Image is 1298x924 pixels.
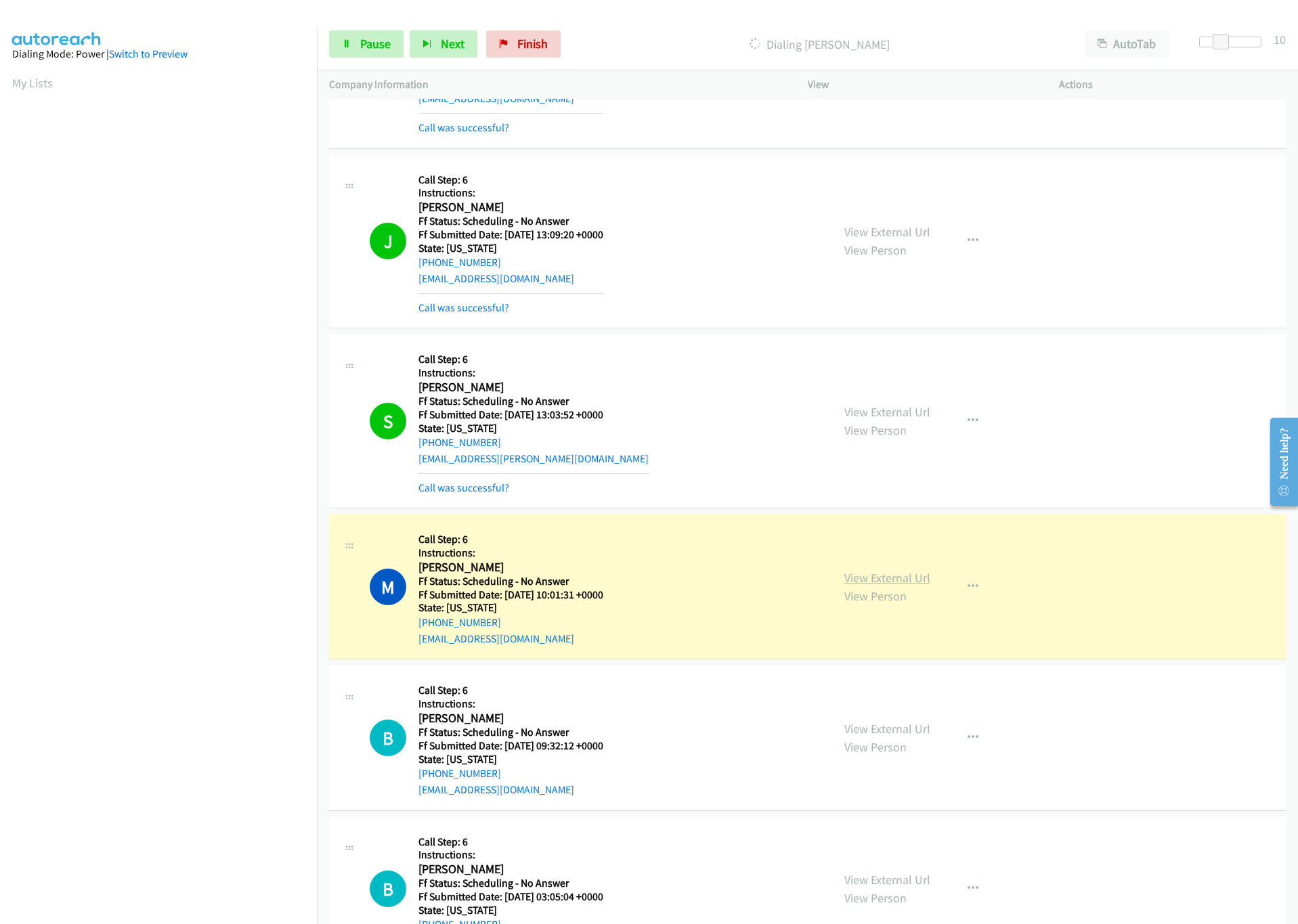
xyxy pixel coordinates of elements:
iframe: Dialpad [12,104,317,747]
h1: S [370,403,406,439]
a: Call was successful? [418,481,509,494]
h5: Call Step: 6 [418,533,603,546]
h5: State: [US_STATE] [418,753,603,766]
h1: M [370,569,406,605]
a: Switch to Preview [109,47,188,60]
a: [EMAIL_ADDRESS][PERSON_NAME][DOMAIN_NAME] [418,452,649,465]
a: Pause [329,30,404,58]
a: View Person [844,739,907,755]
h5: Ff Submitted Date: [DATE] 03:05:04 +0000 [418,890,603,904]
a: [PHONE_NUMBER] [418,616,501,629]
a: View External Url [844,570,930,586]
h5: Ff Status: Scheduling - No Answer [418,215,603,228]
div: The call is yet to be attempted [370,871,406,907]
a: View External Url [844,872,930,887]
a: View External Url [844,404,930,420]
h5: Ff Status: Scheduling - No Answer [418,575,603,588]
h5: Instructions: [418,366,649,380]
h2: [PERSON_NAME] [418,560,603,575]
a: View External Url [844,721,930,736]
h1: B [370,720,406,756]
a: [PHONE_NUMBER] [418,767,501,780]
h5: Ff Status: Scheduling - No Answer [418,877,603,890]
p: Actions [1059,76,1286,93]
h5: Call Step: 6 [418,835,603,849]
span: Finish [517,36,548,51]
a: View Person [844,588,907,604]
h5: State: [US_STATE] [418,242,603,255]
a: View Person [844,242,907,258]
a: Call was successful? [418,301,509,314]
h5: Instructions: [418,546,603,560]
a: [EMAIL_ADDRESS][DOMAIN_NAME] [418,92,574,105]
a: [EMAIL_ADDRESS][DOMAIN_NAME] [418,632,574,645]
h5: Call Step: 6 [418,684,603,697]
h2: [PERSON_NAME] [418,711,603,726]
h5: Instructions: [418,848,603,862]
a: View Person [844,890,907,906]
a: [EMAIL_ADDRESS][DOMAIN_NAME] [418,272,574,285]
a: [PHONE_NUMBER] [418,256,501,269]
h5: State: [US_STATE] [418,601,603,615]
h1: J [370,223,406,259]
span: Next [441,36,464,51]
h5: Instructions: [418,697,603,711]
h5: State: [US_STATE] [418,422,649,435]
h5: State: [US_STATE] [418,904,603,917]
a: View Person [844,422,907,438]
h5: Ff Submitted Date: [DATE] 10:01:31 +0000 [418,588,603,602]
a: Finish [486,30,561,58]
div: The call is yet to be attempted [370,720,406,756]
div: Dialing Mode: Power | [12,46,305,62]
a: Call was successful? [418,121,509,134]
p: Dialing [PERSON_NAME] [579,35,1060,53]
h5: Instructions: [418,186,603,200]
h5: Ff Submitted Date: [DATE] 13:09:20 +0000 [418,228,603,242]
p: Company Information [329,76,783,93]
a: My Lists [12,75,53,91]
h2: [PERSON_NAME] [418,862,603,877]
p: View [808,76,1035,93]
a: [EMAIL_ADDRESS][DOMAIN_NAME] [418,783,574,796]
h2: [PERSON_NAME] [418,380,649,395]
a: [PHONE_NUMBER] [418,436,501,449]
a: View External Url [844,224,930,240]
button: AutoTab [1085,30,1169,58]
h5: Ff Submitted Date: [DATE] 09:32:12 +0000 [418,739,603,753]
h5: Call Step: 6 [418,353,649,366]
h1: B [370,871,406,907]
div: 10 [1274,30,1286,49]
iframe: Resource Center [1259,408,1298,516]
h5: Ff Submitted Date: [DATE] 13:03:52 +0000 [418,408,649,422]
h5: Call Step: 6 [418,173,603,187]
span: Pause [360,36,391,51]
button: Next [410,30,477,58]
h2: [PERSON_NAME] [418,200,603,215]
h5: Ff Status: Scheduling - No Answer [418,726,603,739]
h5: Ff Status: Scheduling - No Answer [418,395,649,408]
